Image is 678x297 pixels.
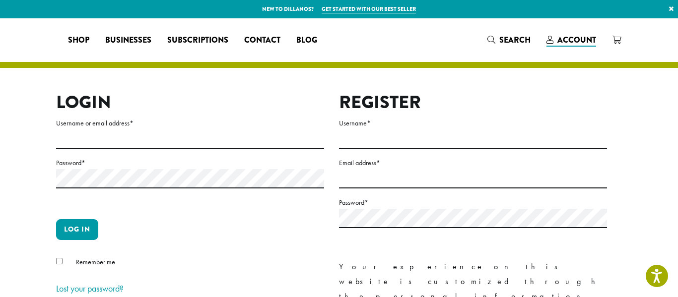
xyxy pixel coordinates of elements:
[167,34,228,47] span: Subscriptions
[557,34,596,46] span: Account
[68,34,89,47] span: Shop
[499,34,531,46] span: Search
[56,157,324,169] label: Password
[56,92,324,113] h2: Login
[244,34,280,47] span: Contact
[339,117,607,129] label: Username
[60,32,97,48] a: Shop
[322,5,416,13] a: Get started with our best seller
[479,32,539,48] a: Search
[56,283,124,294] a: Lost your password?
[56,219,98,240] button: Log in
[339,92,607,113] h2: Register
[339,196,607,209] label: Password
[76,257,115,266] span: Remember me
[105,34,151,47] span: Businesses
[339,157,607,169] label: Email address
[296,34,317,47] span: Blog
[56,117,324,129] label: Username or email address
